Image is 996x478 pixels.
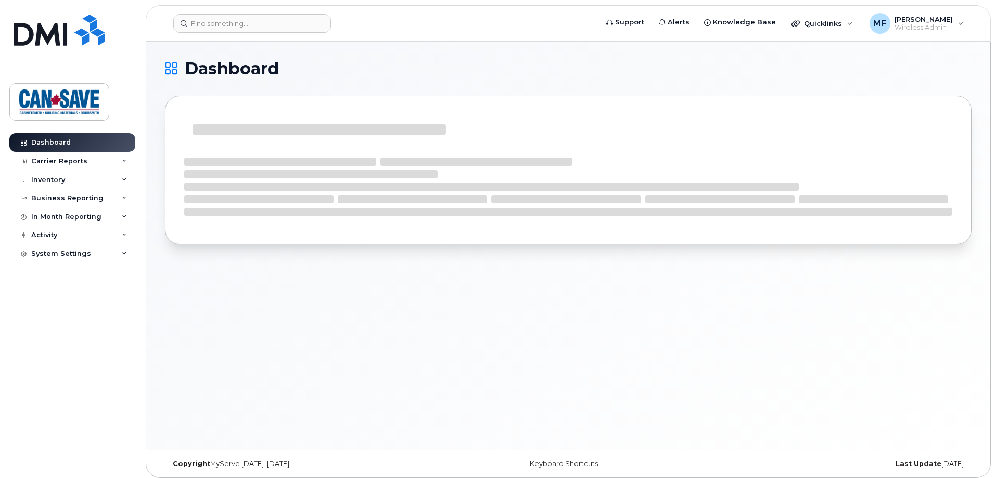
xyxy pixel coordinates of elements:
a: Keyboard Shortcuts [530,460,598,468]
div: MyServe [DATE]–[DATE] [165,460,434,468]
span: Dashboard [185,61,279,76]
div: [DATE] [703,460,972,468]
strong: Last Update [896,460,941,468]
strong: Copyright [173,460,210,468]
